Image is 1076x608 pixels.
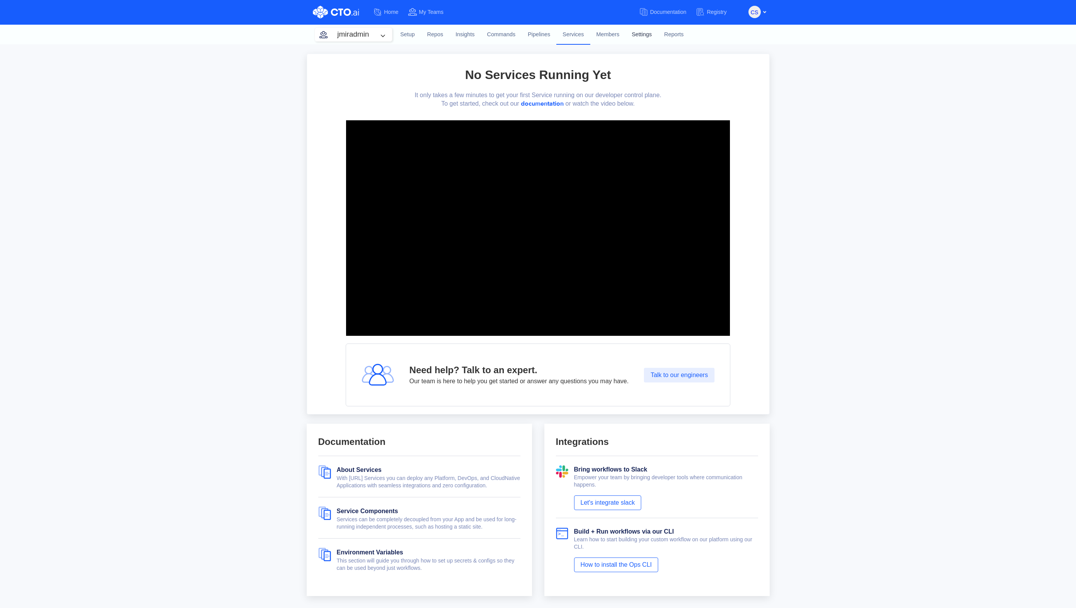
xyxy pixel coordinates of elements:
[337,516,520,531] div: Services can be completely decoupled from your App and be used for long-running independent proce...
[337,508,398,514] a: Service Components
[481,24,522,45] a: Commands
[522,24,556,45] a: Pipelines
[407,66,669,83] div: No Services Running Yet
[394,24,421,45] a: Setup
[625,24,658,45] a: Settings
[556,527,568,540] img: cli_terminal.svg
[337,475,520,489] div: With [URL] Services you can deploy any Platform, DevOps, and CloudNative Applications with seamle...
[574,465,758,474] div: Bring workflows to Slack
[384,9,399,15] span: Home
[748,6,761,18] button: CS
[407,83,669,108] div: It only takes a few minutes to get your first Service running on our developer control plane. To ...
[409,376,628,386] div: Our team is here to help you get started or answer any questions you may have.
[751,6,758,19] span: CS
[408,5,453,19] a: My Teams
[337,549,404,556] a: Environment Variables
[658,24,689,45] a: Reports
[556,465,568,478] img: slack.svg
[337,557,520,572] div: This section will guide you through how to set up secrets & configs so they can be used beyond ju...
[556,24,590,44] a: Services
[373,5,408,19] a: Home
[521,99,564,108] a: documentation
[644,368,715,382] button: Talk to our engineers
[318,465,331,479] img: documents.svg
[421,24,449,45] a: Repos
[337,467,382,473] a: About Services
[650,9,686,15] span: Documentation
[696,5,736,19] a: Registry
[318,435,520,456] div: Documentation
[574,557,659,572] a: How to install the Ops CLI
[449,24,481,45] a: Insights
[419,9,444,15] span: My Teams
[409,364,628,376] div: Need help? Talk to an expert.
[318,507,331,520] img: documents.svg
[313,6,359,19] img: CTO.ai Logo
[574,474,758,488] div: Empower your team by bringing developer tools where communication happens.
[707,9,726,15] span: Registry
[556,435,758,456] div: Integrations
[590,24,626,45] a: Members
[574,527,758,536] div: Build + Run workflows via our CLI
[346,120,730,336] iframe: YouTube video player
[574,495,642,510] a: Let's integrate slack
[639,5,696,19] a: Documentation
[318,548,331,561] img: documents.svg
[315,28,392,41] button: jmiradmin
[574,536,758,551] div: Learn how to start building your custom workflow on our platform using our CLI.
